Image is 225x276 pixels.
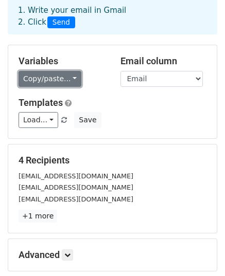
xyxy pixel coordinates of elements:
[19,195,133,203] small: [EMAIL_ADDRESS][DOMAIN_NAME]
[120,56,207,67] h5: Email column
[19,97,63,108] a: Templates
[19,71,81,87] a: Copy/paste...
[19,112,58,128] a: Load...
[19,183,133,191] small: [EMAIL_ADDRESS][DOMAIN_NAME]
[19,155,206,166] h5: 4 Recipients
[174,227,225,276] iframe: Chat Widget
[19,56,105,67] h5: Variables
[19,172,133,180] small: [EMAIL_ADDRESS][DOMAIN_NAME]
[19,249,206,261] h5: Advanced
[19,210,57,223] a: +1 more
[47,16,75,29] span: Send
[74,112,101,128] button: Save
[10,5,215,28] div: 1. Write your email in Gmail 2. Click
